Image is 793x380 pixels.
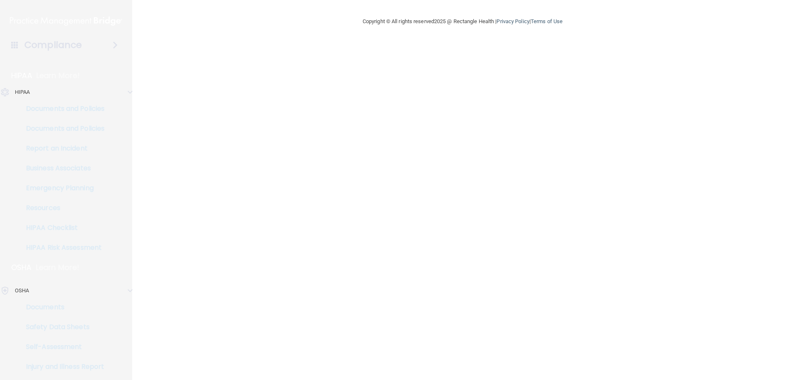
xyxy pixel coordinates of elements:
p: Resources [5,204,118,212]
div: Copyright © All rights reserved 2025 @ Rectangle Health | | [312,8,613,35]
a: Privacy Policy [496,18,529,24]
p: Report an Incident [5,144,118,153]
p: Business Associates [5,164,118,172]
p: Learn More! [36,263,80,272]
p: Injury and Illness Report [5,363,118,371]
p: Emergency Planning [5,184,118,192]
h4: Compliance [24,39,82,51]
p: Safety Data Sheets [5,323,118,331]
p: Documents [5,303,118,311]
a: Terms of Use [531,18,563,24]
p: OSHA [15,286,29,296]
p: HIPAA [15,87,30,97]
p: Documents and Policies [5,105,118,113]
p: HIPAA [11,71,32,81]
p: Learn More! [36,71,80,81]
p: HIPAA Checklist [5,224,118,232]
p: HIPAA Risk Assessment [5,244,118,252]
img: PMB logo [10,13,122,29]
p: Documents and Policies [5,124,118,133]
p: OSHA [11,263,32,272]
p: Self-Assessment [5,343,118,351]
